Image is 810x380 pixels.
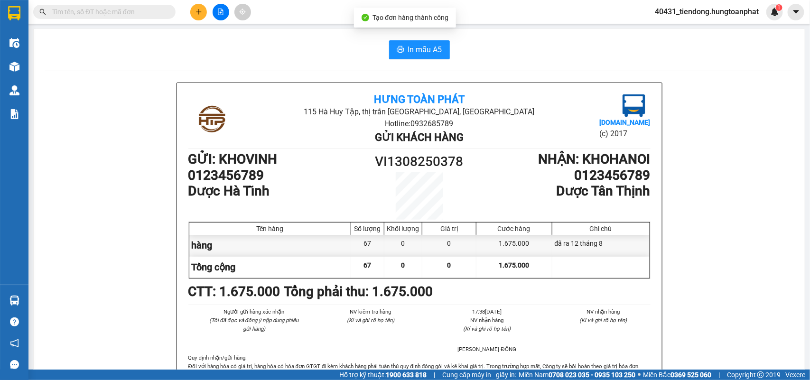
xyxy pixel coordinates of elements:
[638,373,641,377] span: ⚪️
[555,225,647,232] div: Ghi chú
[477,167,650,184] h1: 0123456789
[9,85,19,95] img: warehouse-icon
[463,325,511,332] i: (Kí và ghi rõ họ tên)
[234,4,251,20] button: aim
[362,151,477,172] h1: VI1308250378
[539,151,651,167] b: NHẬN : KHOHANOI
[284,284,433,299] b: Tổng phải thu: 1.675.000
[670,371,711,379] strong: 0369 525 060
[188,284,280,299] b: CTT : 1.675.000
[718,370,720,380] span: |
[10,339,19,348] span: notification
[9,38,19,48] img: warehouse-icon
[440,316,534,324] li: NV nhận hàng
[188,151,278,167] b: GỬI : KHOVINH
[351,235,384,256] div: 67
[192,225,349,232] div: Tên hàng
[9,296,19,306] img: warehouse-icon
[599,119,650,126] b: [DOMAIN_NAME]
[476,235,552,256] div: 1.675.000
[757,371,764,378] span: copyright
[771,8,779,16] img: icon-new-feature
[792,8,801,16] span: caret-down
[265,106,573,118] li: 115 Hà Huy Tập, thị trấn [GEOGRAPHIC_DATA], [GEOGRAPHIC_DATA]
[552,235,650,256] div: đã ra 12 tháng 8
[375,131,464,143] b: Gửi khách hàng
[401,261,405,269] span: 0
[557,307,651,316] li: NV nhận hàng
[384,235,422,256] div: 0
[9,62,19,72] img: warehouse-icon
[354,225,382,232] div: Số lượng
[373,14,449,21] span: Tạo đơn hàng thành công
[9,109,19,119] img: solution-icon
[207,307,301,316] li: Người gửi hàng xác nhận
[364,261,372,269] span: 67
[217,9,224,15] span: file-add
[39,9,46,15] span: search
[440,345,534,353] li: [PERSON_NAME] ĐỒNG
[347,317,394,324] i: (Kí và ghi rõ họ tên)
[265,118,573,130] li: Hotline: 0932685789
[447,261,451,269] span: 0
[196,9,202,15] span: plus
[788,4,804,20] button: caret-down
[580,317,627,324] i: (Kí và ghi rõ họ tên)
[374,93,465,105] b: Hưng Toàn Phát
[188,94,236,142] img: logo.jpg
[188,167,362,184] h1: 0123456789
[643,370,711,380] span: Miền Bắc
[440,307,534,316] li: 17:38[DATE]
[434,370,435,380] span: |
[425,225,474,232] div: Giá trị
[387,225,419,232] div: Khối lượng
[188,362,651,371] p: Đối với hàng hóa có giá trị, hàng hóa có hóa đơn GTGT đi kèm khách hàng phải tuân thủ quy định đó...
[8,6,20,20] img: logo-vxr
[239,9,246,15] span: aim
[190,4,207,20] button: plus
[623,94,645,117] img: logo.jpg
[549,371,635,379] strong: 0708 023 035 - 0935 103 250
[324,307,418,316] li: NV kiểm tra hàng
[519,370,635,380] span: Miền Nam
[189,235,352,256] div: hàng
[362,14,369,21] span: check-circle
[10,317,19,326] span: question-circle
[408,44,442,56] span: In mẫu A5
[422,235,476,256] div: 0
[389,40,450,59] button: printerIn mẫu A5
[192,261,236,273] span: Tổng cộng
[397,46,404,55] span: printer
[52,7,164,17] input: Tìm tên, số ĐT hoặc mã đơn
[599,128,650,139] li: (c) 2017
[776,4,782,11] sup: 1
[213,4,229,20] button: file-add
[777,4,781,11] span: 1
[479,225,549,232] div: Cước hàng
[499,261,529,269] span: 1.675.000
[477,183,650,199] h1: Dược Tân Thịnh
[647,6,766,18] span: 40431_tiendong.hungtoanphat
[188,183,362,199] h1: Dược Hà Tĩnh
[339,370,427,380] span: Hỗ trợ kỹ thuật:
[209,317,298,332] i: (Tôi đã đọc và đồng ý nộp dung phiếu gửi hàng)
[386,371,427,379] strong: 1900 633 818
[10,360,19,369] span: message
[442,370,516,380] span: Cung cấp máy in - giấy in:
